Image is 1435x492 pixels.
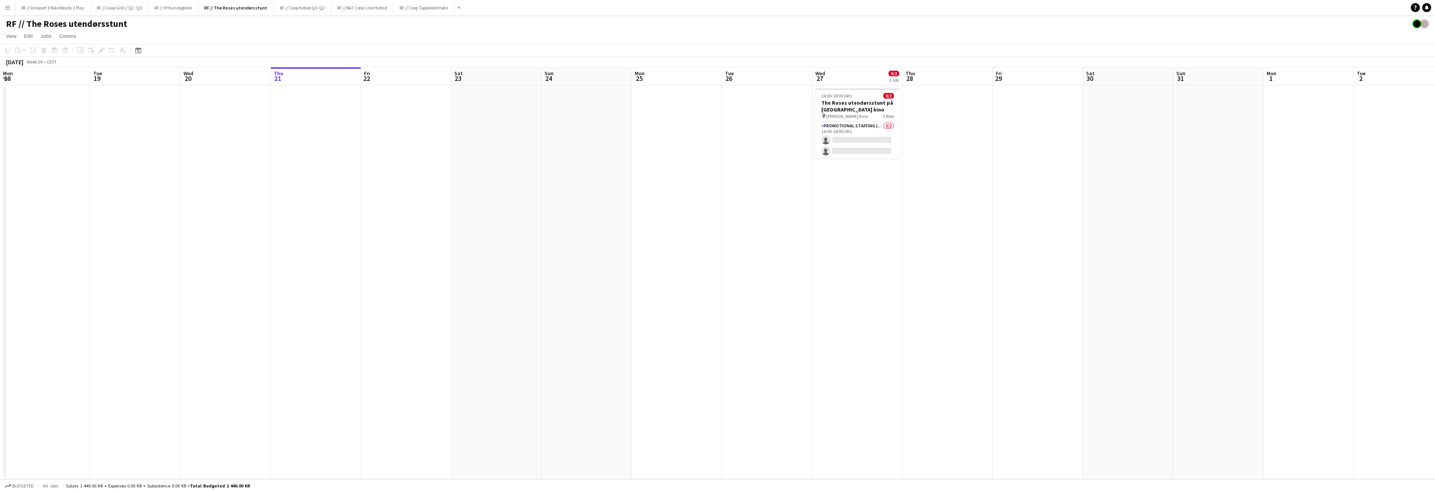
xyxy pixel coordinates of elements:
span: Thu [906,70,915,77]
button: Budgeted [4,482,35,490]
span: 19 [92,74,102,83]
div: 1 Job [889,77,899,83]
span: Total Budgeted 1 440.00 KR [190,483,250,489]
app-user-avatar: Hin Shing Cheung [1420,19,1429,28]
span: 30 [1085,74,1094,83]
span: Comms [59,32,76,39]
span: Sun [1176,70,1185,77]
span: 1 Role [883,113,894,119]
span: 31 [1175,74,1185,83]
span: Fri [996,70,1002,77]
a: Jobs [37,31,55,41]
span: 0/2 [889,71,899,76]
div: [DATE] [6,58,23,66]
span: Sat [1086,70,1094,77]
span: Fri [364,70,370,77]
span: 22 [363,74,370,83]
span: 27 [814,74,825,83]
span: 23 [453,74,463,83]
a: Edit [21,31,36,41]
app-user-avatar: Hin Shing Cheung [1412,19,1421,28]
span: 2 [1356,74,1366,83]
button: RF // Coop Kebab Q1-Q2 [274,0,331,15]
span: Tue [725,70,734,77]
button: RF // Unisport X Nike Ready 2 Play [15,0,91,15]
span: [PERSON_NAME] Kino [826,113,868,119]
span: Jobs [40,32,52,39]
div: CEST [47,59,57,65]
span: Budgeted [12,483,34,489]
span: 18 [2,74,13,83]
span: 14:00-18:00 (4h) [821,93,852,99]
span: Mon [3,70,13,77]
span: Tue [1357,70,1366,77]
span: Thu [274,70,283,77]
span: 20 [182,74,193,83]
span: Wed [815,70,825,77]
span: 26 [724,74,734,83]
button: RF // BAT Color Line Hybrid [331,0,393,15]
button: RF // The Roses utendørsstunt [198,0,274,15]
span: 0/2 [883,93,894,99]
span: View [6,32,17,39]
a: View [3,31,20,41]
span: Tue [93,70,102,77]
a: Comms [56,31,79,41]
h1: RF // The Roses utendørsstunt [6,18,127,29]
span: 24 [543,74,554,83]
span: Sat [454,70,463,77]
app-card-role: Promotional Staffing (Brand Ambassadors)0/214:00-18:00 (4h) [815,122,900,158]
span: Sun [545,70,554,77]
button: RF // VY Kundeglede [148,0,198,15]
h3: The Roses utendørsstunt på [GEOGRAPHIC_DATA] kino [815,99,900,113]
span: Week 34 [25,59,44,65]
button: RF // Coop Toppledermøte [393,0,454,15]
span: All jobs [42,483,60,489]
span: Wed [184,70,193,77]
span: Mon [635,70,645,77]
span: 1 [1265,74,1276,83]
span: 28 [904,74,915,83]
span: Mon [1267,70,1276,77]
span: 29 [995,74,1002,83]
button: RF // Coop Grill // Q2 -Q3 [91,0,148,15]
div: Salary 1 440.00 KR + Expenses 0.00 KR + Subsistence 0.00 KR = [66,483,250,489]
span: 21 [273,74,283,83]
span: 25 [634,74,645,83]
app-job-card: 14:00-18:00 (4h)0/2The Roses utendørsstunt på [GEOGRAPHIC_DATA] kino [PERSON_NAME] Kino1 RoleProm... [815,88,900,158]
span: Edit [24,32,33,39]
